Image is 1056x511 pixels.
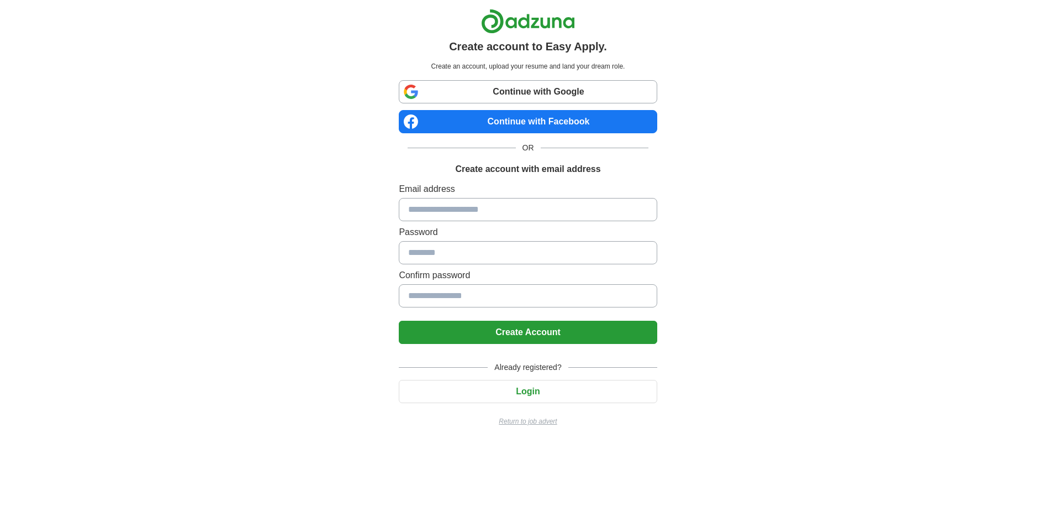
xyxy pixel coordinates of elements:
h1: Create account with email address [455,163,600,176]
p: Create an account, upload your resume and land your dream role. [401,61,654,71]
label: Email address [399,182,657,196]
a: Continue with Google [399,80,657,103]
h1: Create account to Easy Apply. [449,38,607,55]
label: Confirm password [399,269,657,282]
a: Return to job advert [399,416,657,426]
button: Login [399,380,657,403]
span: OR [516,142,541,154]
a: Login [399,387,657,396]
button: Create Account [399,321,657,344]
img: Adzuna logo [481,9,575,34]
span: Already registered? [488,362,568,373]
label: Password [399,226,657,239]
a: Continue with Facebook [399,110,657,133]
